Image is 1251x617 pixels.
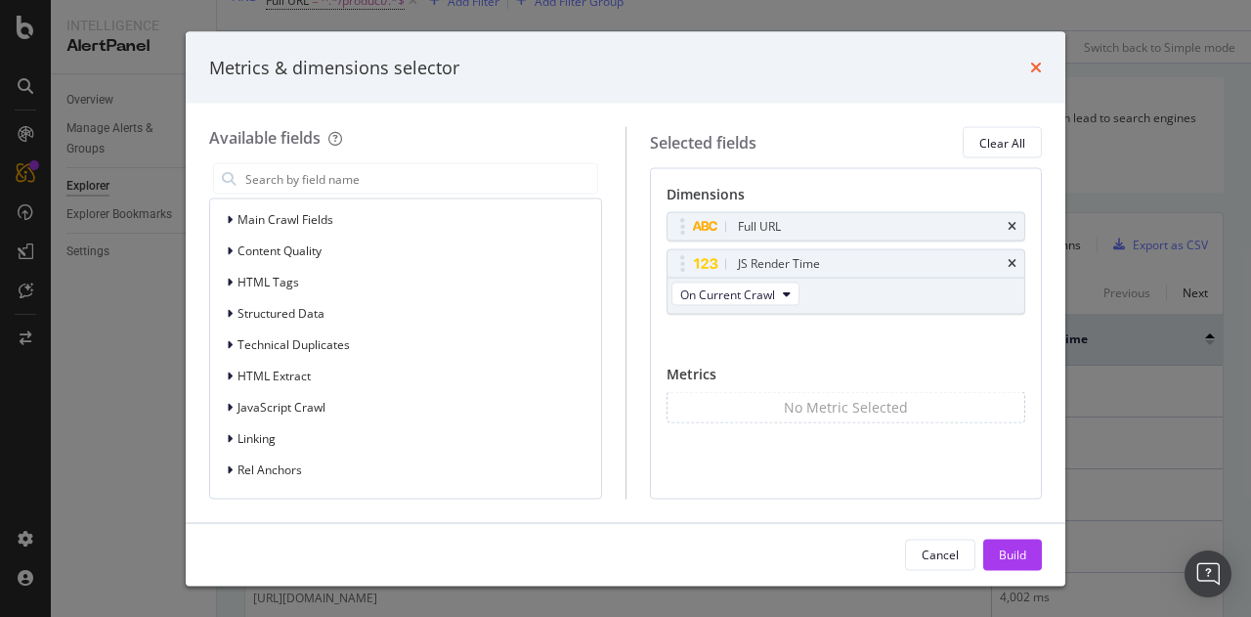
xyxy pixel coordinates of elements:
button: Clear All [963,127,1042,158]
div: times [1008,221,1016,233]
div: Dimensions [667,185,1026,212]
div: No Metric Selected [784,398,908,418]
div: Selected fields [650,131,756,154]
div: JS Render TimetimesOn Current Crawl [667,249,1026,315]
div: Cancel [922,546,959,562]
div: Available fields [209,127,321,149]
span: On Current Crawl [680,286,775,302]
input: Search by field name [243,164,597,194]
div: Full URLtimes [667,212,1026,242]
div: JS Render Time [738,254,820,274]
div: Metrics [667,365,1026,392]
span: HTML Extract [237,368,311,384]
div: Metrics & dimensions selector [209,55,459,80]
button: Cancel [905,539,975,570]
span: Content Quality [237,242,322,259]
div: modal [186,31,1065,586]
div: Open Intercom Messenger [1185,551,1231,597]
span: Structured Data [237,305,324,322]
span: Rel Anchors [237,462,302,478]
span: Main Crawl Fields [237,211,333,228]
div: times [1030,55,1042,80]
button: On Current Crawl [671,283,799,306]
div: Build [999,546,1026,562]
div: times [1008,258,1016,270]
span: JavaScript Crawl [237,399,325,416]
div: Full URL [738,217,781,237]
span: HTML Tags [237,274,299,290]
span: Technical Duplicates [237,336,350,353]
button: Build [983,539,1042,570]
div: Clear All [979,134,1025,151]
span: Linking [237,430,276,447]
